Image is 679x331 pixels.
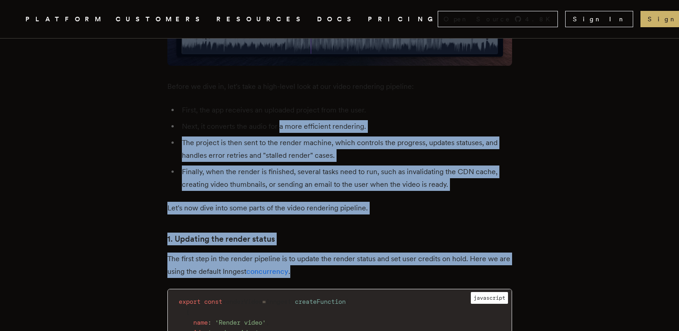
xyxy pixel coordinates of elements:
[317,14,357,25] a: DOCS
[525,15,556,24] span: 4.8 K
[179,298,200,305] span: export
[291,298,295,305] span: .
[266,298,291,305] span: inngest
[167,233,512,245] h3: 1. Updating the render status
[222,298,262,305] span: renderVideo
[179,136,512,162] li: The project is then sent to the render machine, which controls the progress, updates statuses, an...
[193,319,208,326] span: name
[215,319,266,326] span: 'Render video'
[208,319,211,326] span: :
[167,202,512,214] p: Let's now dive into some parts of the video rendering pipeline.
[25,14,105,25] button: PLATFORM
[266,319,269,326] span: ,
[167,253,512,278] p: The first step in the render pipeline is to update the render status and set user credits on hold...
[346,298,349,305] span: (
[246,267,288,276] a: concurrency
[204,298,222,305] span: const
[368,14,438,25] a: PRICING
[179,165,512,191] li: Finally, when the render is finished, several tasks need to run, such as invalidating the CDN cac...
[262,298,266,305] span: =
[565,11,633,27] a: Sign In
[186,308,190,316] span: {
[116,14,205,25] a: CUSTOMERS
[295,298,346,305] span: createFunction
[179,120,512,133] li: Next, it converts the audio for a more efficient rendering.
[444,15,511,24] span: Open Source
[471,292,508,304] span: javascript
[216,14,306,25] button: RESOURCES
[179,104,512,117] li: First, the app receives an uploaded project from the user.
[167,80,512,93] p: Before we dive in, let's take a high-level look at our video rendering pipeline:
